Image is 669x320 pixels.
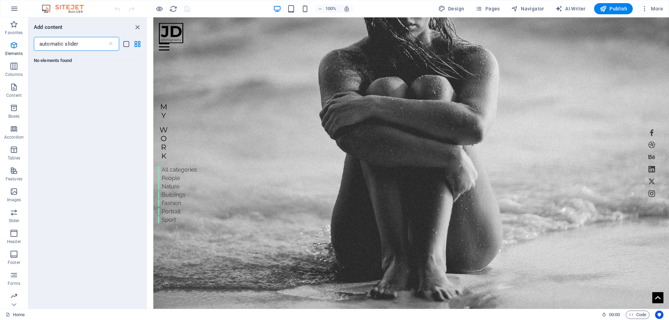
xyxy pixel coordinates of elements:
[8,281,20,286] p: Forms
[638,3,666,14] button: More
[600,5,627,12] span: Publish
[594,3,633,14] button: Publish
[7,197,21,203] p: Images
[34,56,140,65] h6: No elements found
[344,6,350,12] i: On resize automatically adjust zoom level to fit chosen device.
[8,114,20,119] p: Boxes
[8,155,20,161] p: Tables
[9,218,20,224] p: Slider
[438,5,464,12] span: Design
[472,3,502,14] button: Pages
[122,40,130,48] button: list-view
[34,37,107,51] input: Search
[553,3,589,14] button: AI Writer
[7,239,21,244] p: Header
[133,23,141,31] button: close panel
[169,5,177,13] i: Reload page
[609,311,620,319] span: 00 00
[614,312,615,317] span: :
[8,260,20,265] p: Footer
[169,5,177,13] button: reload
[436,3,467,14] button: Design
[6,93,22,98] p: Content
[4,134,24,140] p: Accordion
[555,5,586,12] span: AI Writer
[475,5,500,12] span: Pages
[133,40,141,48] button: grid-view
[508,3,547,14] button: Navigator
[511,5,544,12] span: Navigator
[629,311,646,319] span: Code
[6,176,22,182] p: Features
[655,311,663,319] button: Usercentrics
[6,311,25,319] a: Click to cancel selection. Double-click to open Pages
[40,5,92,13] img: Editor Logo
[315,5,340,13] button: 100%
[5,51,23,56] p: Elements
[34,23,63,31] h6: Add content
[325,5,337,13] h6: 100%
[602,311,620,319] h6: Session time
[5,72,23,77] p: Columns
[5,30,23,36] p: Favorites
[641,5,663,12] span: More
[626,311,649,319] button: Code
